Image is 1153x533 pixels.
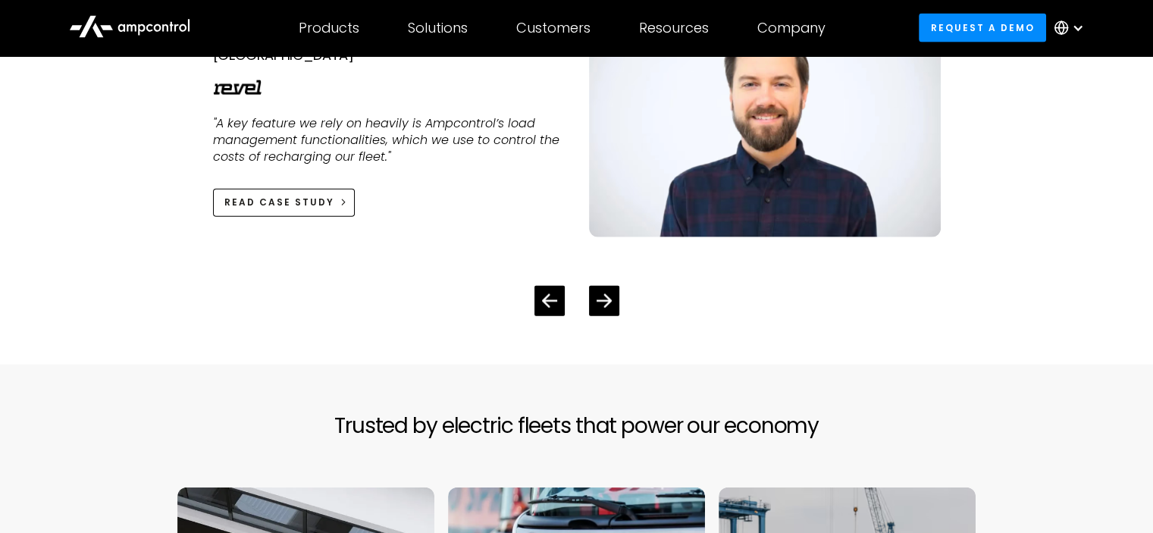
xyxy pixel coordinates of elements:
div: Resources [639,20,709,36]
a: Read Case Study [213,189,356,217]
div: Customers [516,20,591,36]
div: Read Case Study [224,196,334,209]
a: Request a demo [919,14,1046,42]
div: Products [299,20,359,36]
div: Previous slide [534,286,565,316]
p: "A key feature we rely on heavily is Ampcontrol’s load management functionalities, which we use t... [213,115,565,166]
div: Company [757,20,826,36]
div: Solutions [408,20,468,36]
h2: Trusted by electric fleets that power our economy [334,413,819,439]
div: Next slide [589,286,619,316]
